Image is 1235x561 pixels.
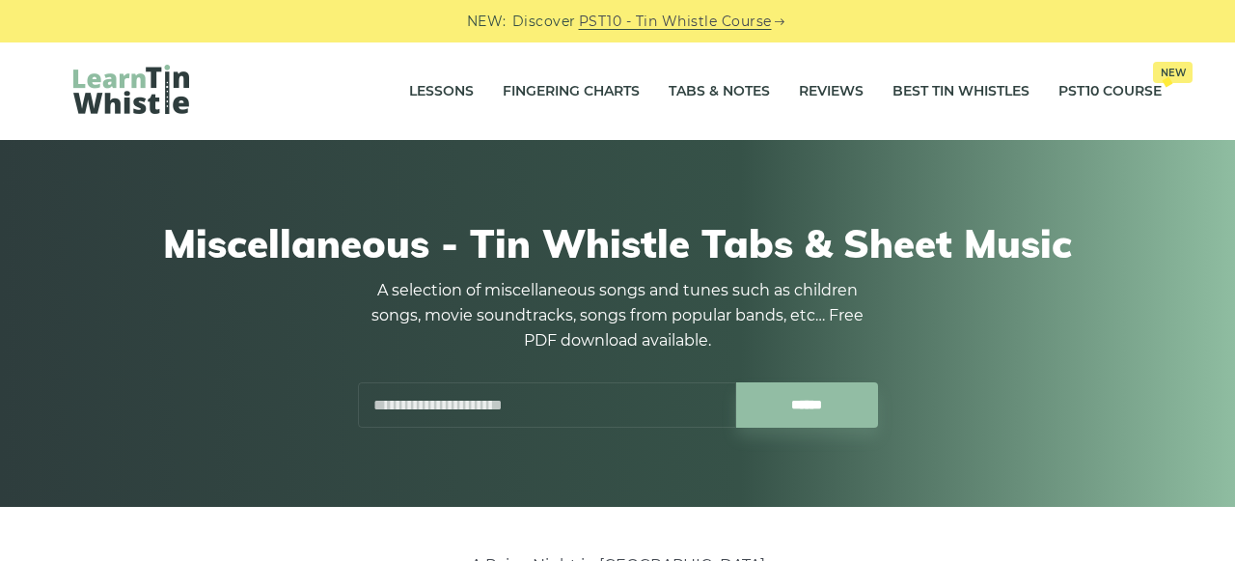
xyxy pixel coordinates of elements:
a: Tabs & Notes [669,68,770,116]
p: A selection of miscellaneous songs and tunes such as children songs, movie soundtracks, songs fro... [357,278,878,353]
a: Fingering Charts [503,68,640,116]
a: PST10 CourseNew [1058,68,1162,116]
span: New [1153,62,1193,83]
a: Lessons [409,68,474,116]
a: Reviews [799,68,864,116]
img: LearnTinWhistle.com [73,65,189,114]
a: Best Tin Whistles [892,68,1029,116]
h1: Miscellaneous - Tin Whistle Tabs & Sheet Music [73,220,1162,266]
